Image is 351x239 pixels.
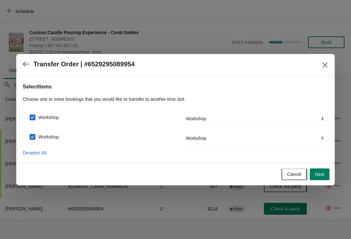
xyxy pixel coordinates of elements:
[315,172,324,177] span: Next
[319,59,331,71] button: Close
[287,172,302,177] span: Cancel
[23,83,328,91] h2: Select Items
[23,150,46,155] span: Deselect All
[33,60,135,68] h2: Transfer Order | #6529295089954
[23,96,328,102] p: Choose one or more bookings that you would like to transfer to another time slot.
[310,168,330,180] button: Next
[281,168,307,180] button: Cancel
[20,147,49,159] button: Deselect All
[38,114,59,121] span: Workshop
[38,134,59,140] span: Workshop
